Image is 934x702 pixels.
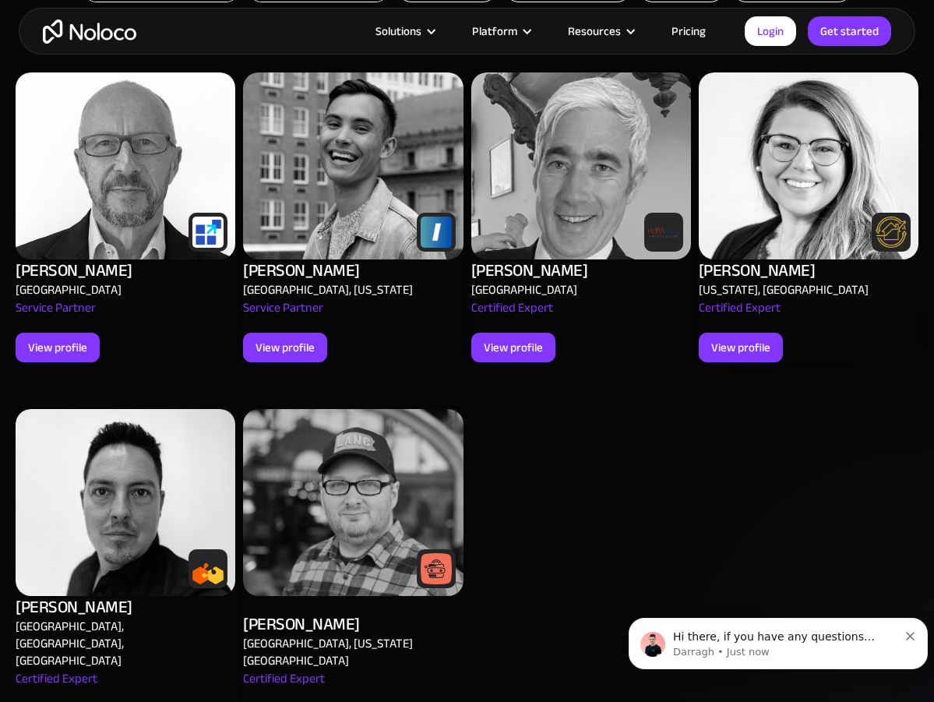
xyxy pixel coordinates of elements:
div: Solutions [356,21,453,41]
div: [PERSON_NAME] [16,259,132,281]
img: Alex Vyshnevskiy - Noloco app builder Expert [16,409,235,596]
div: Resources [548,21,652,41]
div: Platform [472,21,517,41]
a: Alex Vyshnevskiy - Noloco app builder Expert[PERSON_NAME][GEOGRAPHIC_DATA], [US_STATE]Service Par... [243,53,463,382]
div: [PERSON_NAME] [699,259,816,281]
div: Platform [453,21,548,41]
div: [GEOGRAPHIC_DATA] [471,281,577,298]
div: View profile [711,337,770,358]
div: [PERSON_NAME] [471,259,588,281]
div: Resources [568,21,621,41]
img: Alex Vyshnevskiy - Noloco app builder Expert [243,72,463,259]
div: View profile [484,337,543,358]
a: Alex Vyshnevskiy - Noloco app builder Expert[PERSON_NAME][GEOGRAPHIC_DATA]Service PartnerView pro... [16,53,235,382]
div: [GEOGRAPHIC_DATA], [US_STATE] [243,281,413,298]
img: Alex Vyshnevskiy - Noloco app builder Expert [243,409,463,596]
div: [GEOGRAPHIC_DATA], [GEOGRAPHIC_DATA], [GEOGRAPHIC_DATA] [16,618,227,669]
div: [GEOGRAPHIC_DATA], [US_STATE] [GEOGRAPHIC_DATA] [243,635,455,669]
iframe: Intercom notifications message [622,585,934,694]
div: Certified Expert [699,298,781,333]
a: Alex Vyshnevskiy - Noloco app builder Expert[PERSON_NAME][US_STATE], [GEOGRAPHIC_DATA]Certified E... [699,53,918,382]
a: home [43,19,136,44]
a: Get started [808,16,891,46]
div: [US_STATE], [GEOGRAPHIC_DATA] [699,281,869,298]
div: Certified Expert [471,298,553,333]
div: View profile [28,337,87,358]
img: Alex Vyshnevskiy - Noloco app builder Expert [699,72,918,259]
a: Login [745,16,796,46]
div: [PERSON_NAME] [16,596,132,618]
a: Alex Vyshnevskiy - Noloco app builder Expert[PERSON_NAME][GEOGRAPHIC_DATA]Certified ExpertView pr... [471,53,691,382]
div: View profile [256,337,315,358]
div: Service Partner [243,298,323,333]
div: [PERSON_NAME] [243,259,360,281]
div: [GEOGRAPHIC_DATA] [16,281,122,298]
a: Pricing [652,21,725,41]
img: Alex Vyshnevskiy - Noloco app builder Expert [471,72,691,259]
div: [PERSON_NAME] [243,613,360,635]
img: Alex Vyshnevskiy - Noloco app builder Expert [16,72,235,259]
div: Service Partner [16,298,96,333]
div: Solutions [375,21,421,41]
